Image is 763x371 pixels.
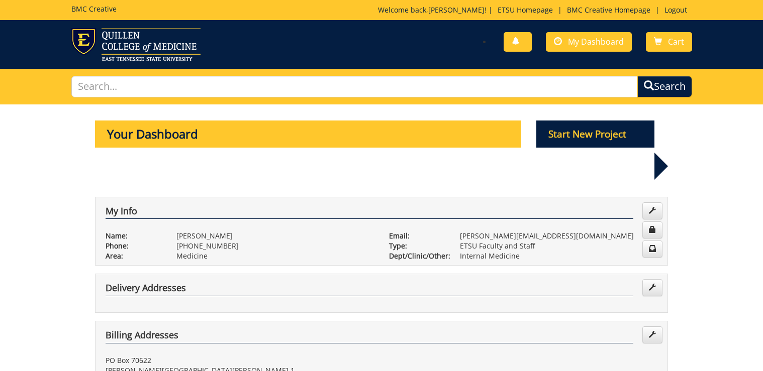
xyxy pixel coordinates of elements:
[568,36,624,47] span: My Dashboard
[562,5,655,15] a: BMC Creative Homepage
[389,231,445,241] p: Email:
[536,120,655,148] p: Start New Project
[646,32,692,52] a: Cart
[71,28,201,61] img: ETSU logo
[106,251,161,261] p: Area:
[460,251,657,261] p: Internal Medicine
[460,231,657,241] p: [PERSON_NAME][EMAIL_ADDRESS][DOMAIN_NAME]
[71,5,117,13] h5: BMC Creative
[389,251,445,261] p: Dept/Clinic/Other:
[106,206,633,219] h4: My Info
[95,120,521,148] p: Your Dashboard
[536,130,655,140] a: Start New Project
[642,202,662,219] a: Edit Info
[642,279,662,296] a: Edit Addresses
[106,355,374,365] p: PO Box 70622
[668,36,684,47] span: Cart
[493,5,558,15] a: ETSU Homepage
[106,283,633,296] h4: Delivery Addresses
[637,76,692,97] button: Search
[71,76,638,97] input: Search...
[642,326,662,343] a: Edit Addresses
[378,5,692,15] p: Welcome back, ! | | |
[428,5,485,15] a: [PERSON_NAME]
[176,251,374,261] p: Medicine
[106,330,633,343] h4: Billing Addresses
[176,241,374,251] p: [PHONE_NUMBER]
[642,240,662,258] a: Change Communication Preferences
[389,241,445,251] p: Type:
[106,241,161,251] p: Phone:
[176,231,374,241] p: [PERSON_NAME]
[546,32,632,52] a: My Dashboard
[659,5,692,15] a: Logout
[106,231,161,241] p: Name:
[642,221,662,238] a: Change Password
[460,241,657,251] p: ETSU Faculty and Staff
